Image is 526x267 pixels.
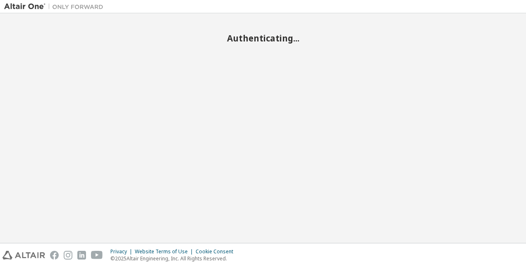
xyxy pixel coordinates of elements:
div: Privacy [110,248,135,255]
div: Cookie Consent [196,248,238,255]
p: © 2025 Altair Engineering, Inc. All Rights Reserved. [110,255,238,262]
img: Altair One [4,2,108,11]
img: altair_logo.svg [2,251,45,260]
h2: Authenticating... [4,33,522,44]
img: youtube.svg [91,251,103,260]
img: facebook.svg [50,251,59,260]
img: linkedin.svg [77,251,86,260]
img: instagram.svg [64,251,72,260]
div: Website Terms of Use [135,248,196,255]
